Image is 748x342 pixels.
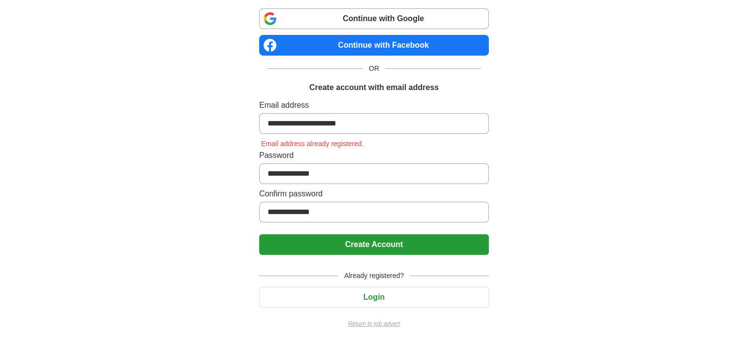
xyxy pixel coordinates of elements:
a: Continue with Facebook [259,35,489,56]
a: Login [259,293,489,301]
span: Email address already registered. [259,140,366,148]
button: Create Account [259,234,489,255]
span: OR [363,63,385,74]
button: Login [259,287,489,308]
label: Confirm password [259,188,489,200]
label: Email address [259,99,489,111]
a: Return to job advert [259,319,489,328]
a: Continue with Google [259,8,489,29]
h1: Create account with email address [309,82,439,93]
span: Already registered? [338,271,410,281]
label: Password [259,150,489,161]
